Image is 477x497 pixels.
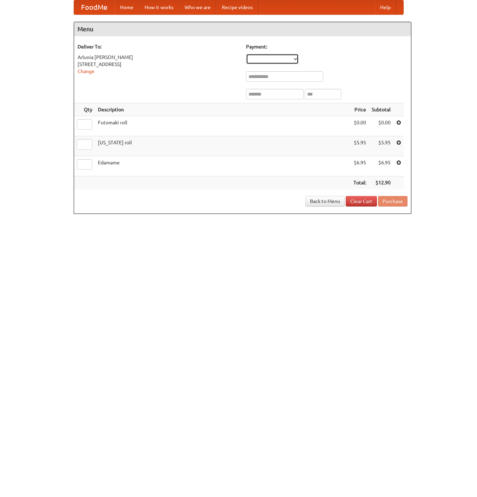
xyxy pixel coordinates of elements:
a: FoodMe [74,0,114,14]
td: $5.95 [369,136,393,156]
a: Recipe videos [216,0,258,14]
th: Price [351,103,369,116]
th: Description [95,103,351,116]
a: Home [114,0,139,14]
th: Subtotal [369,103,393,116]
h4: Menu [74,22,411,36]
th: Qty [74,103,95,116]
th: Total: [351,176,369,189]
td: $0.00 [351,116,369,136]
a: Clear Cart [346,196,377,207]
td: [US_STATE] roll [95,136,351,156]
a: Change [78,68,94,74]
div: Arlunia [PERSON_NAME] [78,54,239,61]
td: $6.95 [351,156,369,176]
a: Who we are [179,0,216,14]
th: $12.90 [369,176,393,189]
a: Help [375,0,396,14]
h5: Deliver To: [78,43,239,50]
td: $6.95 [369,156,393,176]
td: $5.95 [351,136,369,156]
button: Purchase [378,196,408,207]
h5: Payment: [246,43,408,50]
div: [STREET_ADDRESS] [78,61,239,68]
td: $0.00 [369,116,393,136]
td: Futomaki roll [95,116,351,136]
a: Back to Menu [305,196,345,207]
td: Edamame [95,156,351,176]
a: How it works [139,0,179,14]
